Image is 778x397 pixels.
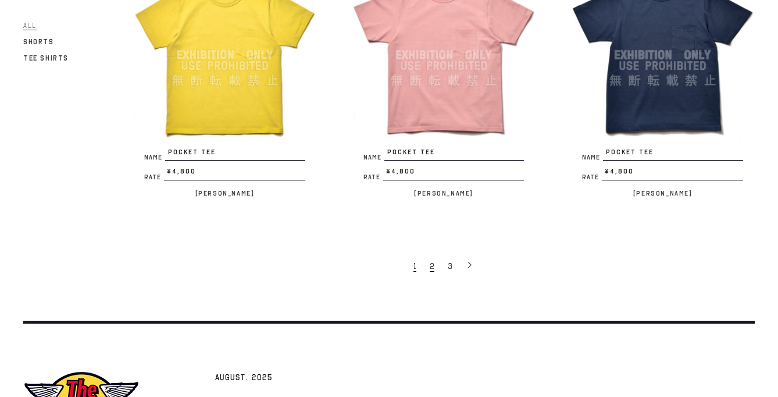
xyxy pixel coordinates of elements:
a: 2 [424,254,442,277]
span: Rate [144,174,164,180]
a: All [23,19,37,33]
span: All [23,22,37,30]
span: Name [582,154,603,161]
a: AUGUST. 2025 [209,364,279,390]
span: Rate [582,174,602,180]
a: 3 [442,254,460,277]
a: Shorts [23,35,54,49]
span: Name [363,154,384,161]
span: Tee Shirts [23,54,69,62]
span: 2 [430,261,434,272]
span: AUGUST. 2025 [215,373,273,384]
a: Tee Shirts [23,51,69,65]
p: [PERSON_NAME] [133,186,317,200]
span: POCKET TEE [603,147,743,161]
span: Rate [363,174,383,180]
span: ¥4,800 [164,166,305,180]
p: [PERSON_NAME] [352,186,536,200]
span: POCKET TEE [384,147,524,161]
span: POCKET TEE [165,147,305,161]
span: Name [144,154,165,161]
span: 1 [413,261,416,272]
span: 3 [448,261,452,272]
span: Shorts [23,38,54,46]
p: [PERSON_NAME] [570,186,755,200]
span: ¥4,800 [602,166,743,180]
span: ¥4,800 [383,166,524,180]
